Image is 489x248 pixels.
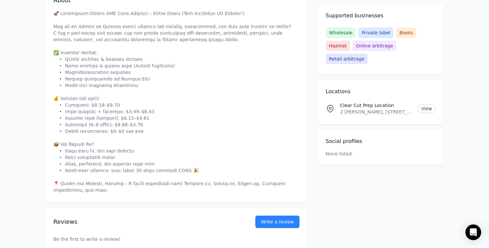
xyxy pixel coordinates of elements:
[53,10,299,193] p: 🚀 Loremipsum Dolors AME Cons Adipisci – Elitse Doeiu (Tem Incididun Utl Etdolor!) Mag ali en Admi...
[465,224,481,240] div: Open Intercom Messenger
[326,88,436,96] h2: Locations
[255,216,299,228] button: Write a review
[326,12,436,20] h2: Supported businesses
[353,41,396,51] span: Online arbitrage
[326,151,353,157] p: None listed.
[326,27,356,38] span: Wholesale
[340,102,412,109] p: Clear Cut Prep Location
[340,109,412,115] p: 2 [PERSON_NAME], [STREET_ADDRESS]
[326,54,368,64] span: Retail arbitrage
[396,27,416,38] span: Books
[53,217,234,226] h2: Reviews
[358,27,393,38] span: Private label
[326,41,350,51] span: Hazmat
[326,137,436,145] h2: Social profiles
[418,104,436,113] a: View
